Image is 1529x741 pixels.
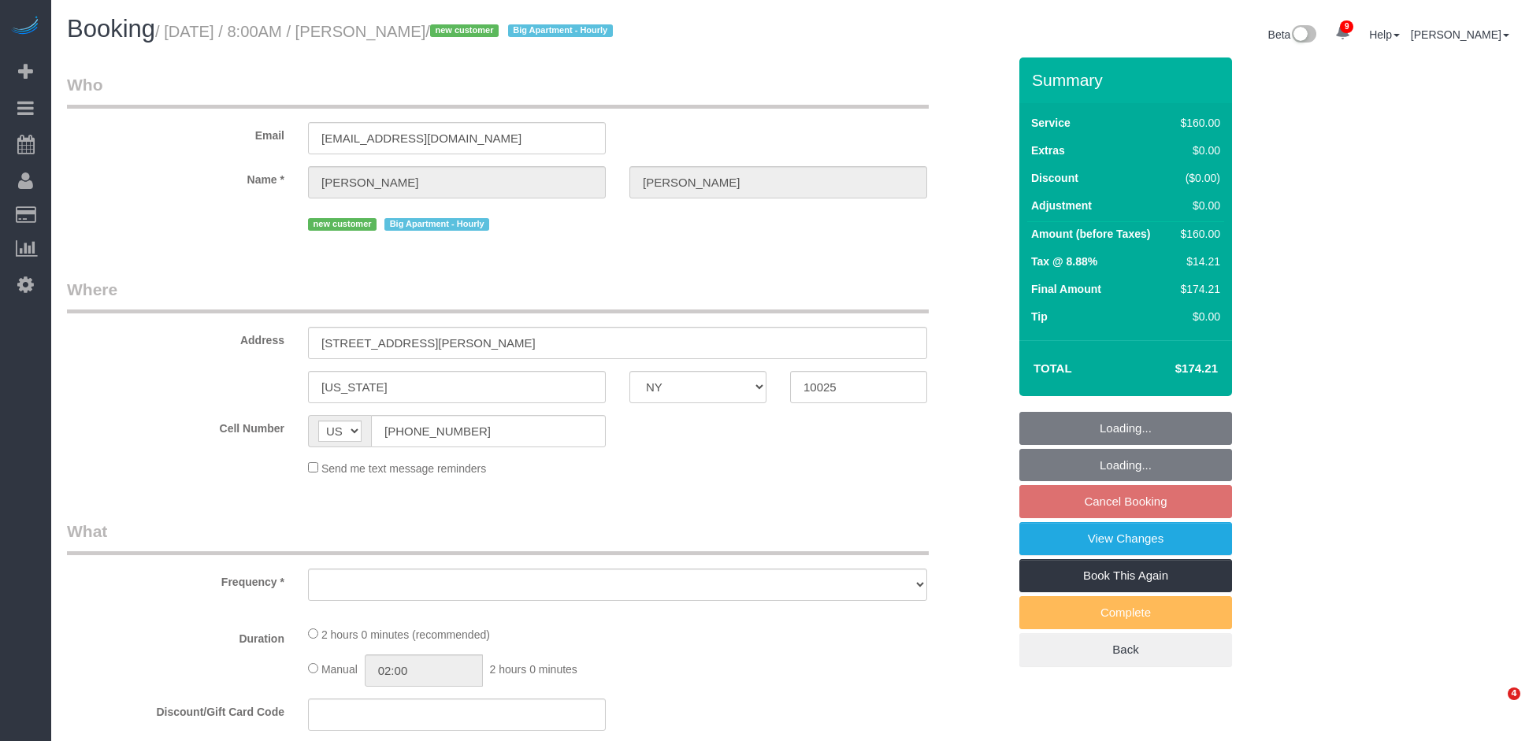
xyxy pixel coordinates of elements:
label: Discount/Gift Card Code [55,698,296,720]
legend: What [67,520,929,555]
strong: Total [1034,361,1072,375]
span: 9 [1340,20,1353,33]
img: New interface [1290,25,1316,46]
span: Send me text message reminders [321,462,486,475]
label: Tip [1031,309,1048,324]
legend: Who [67,73,929,109]
label: Adjustment [1031,198,1092,213]
div: $0.00 [1175,143,1220,158]
label: Email [55,122,296,143]
label: Cell Number [55,415,296,436]
span: Manual [321,663,358,676]
label: Tax @ 8.88% [1031,254,1097,269]
span: Big Apartment - Hourly [508,24,613,37]
input: Cell Number [371,415,606,447]
a: Beta [1268,28,1317,41]
input: City [308,371,606,403]
span: / [425,23,618,40]
div: $174.21 [1175,281,1220,297]
small: / [DATE] / 8:00AM / [PERSON_NAME] [155,23,618,40]
label: Service [1031,115,1071,131]
input: Email [308,122,606,154]
div: $0.00 [1175,198,1220,213]
span: new customer [308,218,377,231]
a: 9 [1327,16,1358,50]
div: $0.00 [1175,309,1220,324]
div: $160.00 [1175,226,1220,242]
div: ($0.00) [1175,170,1220,186]
h3: Summary [1032,71,1224,89]
span: Big Apartment - Hourly [384,218,489,231]
span: 2 hours 0 minutes [490,663,577,676]
label: Discount [1031,170,1078,186]
label: Duration [55,625,296,647]
div: $14.21 [1175,254,1220,269]
label: Frequency * [55,569,296,590]
input: Zip Code [790,371,927,403]
img: Automaid Logo [9,16,41,38]
span: 4 [1508,687,1520,700]
legend: Where [67,278,929,313]
label: Address [55,327,296,348]
span: Booking [67,15,155,43]
a: Back [1019,633,1232,666]
input: First Name [308,166,606,198]
div: $160.00 [1175,115,1220,131]
label: Name * [55,166,296,187]
a: Help [1369,28,1400,41]
span: new customer [430,24,499,37]
a: [PERSON_NAME] [1411,28,1509,41]
h4: $174.21 [1128,362,1218,376]
a: View Changes [1019,522,1232,555]
label: Final Amount [1031,281,1101,297]
span: 2 hours 0 minutes (recommended) [321,628,490,641]
input: Last Name [629,166,927,198]
a: Book This Again [1019,559,1232,592]
iframe: Intercom live chat [1475,687,1513,725]
label: Extras [1031,143,1065,158]
label: Amount (before Taxes) [1031,226,1150,242]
